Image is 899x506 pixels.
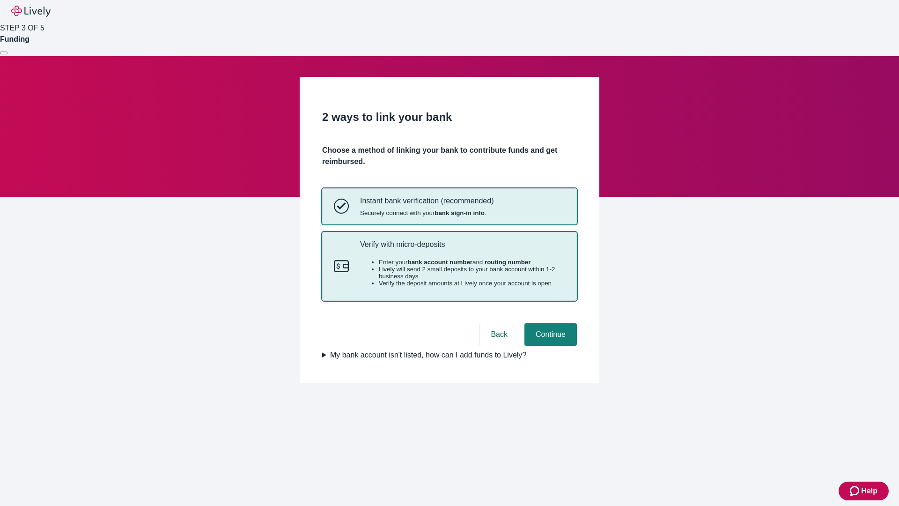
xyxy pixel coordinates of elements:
li: Enter your and [379,259,565,266]
strong: bank sign-in info [435,209,485,216]
button: Back [479,323,519,346]
img: Lively [11,6,51,17]
button: Zendesk support iconHelp [839,482,889,500]
button: Micro-depositsVerify with micro-depositsEnter yourbank account numberand routing numberLively wil... [323,232,576,301]
h4: Choose a method of linking your bank to contribute funds and get reimbursed. [322,145,577,167]
summary: My bank account isn't listed, how can I add funds to Lively? [322,350,577,361]
svg: Zendesk support icon [850,485,861,497]
button: Continue [524,323,577,346]
li: Verify the deposit amounts at Lively once your account is open [379,280,565,287]
svg: Micro-deposits [334,259,349,274]
p: Instant bank verification (recommended) [360,196,494,205]
p: Verify with micro-deposits [360,240,565,249]
svg: Instant bank verification [334,199,349,214]
li: Lively will send 2 small deposits to your bank account within 1-2 business days [379,266,565,280]
span: Help [861,485,877,497]
strong: routing number [485,259,531,266]
strong: bank account number [408,259,473,266]
span: Securely connect with your . [360,209,494,216]
button: Instant bank verificationInstant bank verification (recommended)Securely connect with yourbank si... [323,189,576,223]
h2: 2 ways to link your bank [322,109,577,126]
